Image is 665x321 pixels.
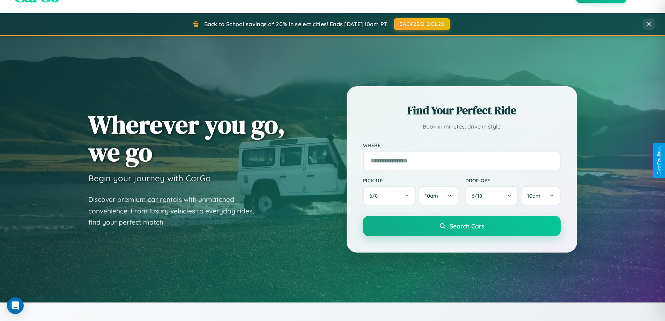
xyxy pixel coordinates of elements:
div: Give Feedback [657,146,662,175]
div: Open Intercom Messenger [7,297,24,314]
button: 10am [521,186,560,205]
span: Search Cars [450,222,484,230]
span: 10am [527,192,540,199]
label: Where [363,142,561,148]
p: Discover premium car rentals with unmatched convenience. From luxury vehicles to everyday rides, ... [88,194,263,228]
h3: Begin your journey with CarGo [88,173,211,183]
span: 6 / 18 [472,192,486,199]
button: 10am [419,186,458,205]
span: 6 / 8 [369,192,381,199]
span: Back to School savings of 20% in select cities! Ends [DATE] 10am PT. [204,21,389,28]
button: BACK2SCHOOL20 [394,18,450,30]
button: Search Cars [363,216,561,236]
label: Drop-off [465,177,561,183]
span: 10am [425,192,438,199]
button: 6/8 [363,186,416,205]
h2: Find Your Perfect Ride [363,103,561,118]
label: Pick-up [363,177,458,183]
p: Book in minutes, drive in style [363,122,561,132]
h1: Wherever you go, we go [88,111,285,166]
button: 6/18 [465,186,518,205]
